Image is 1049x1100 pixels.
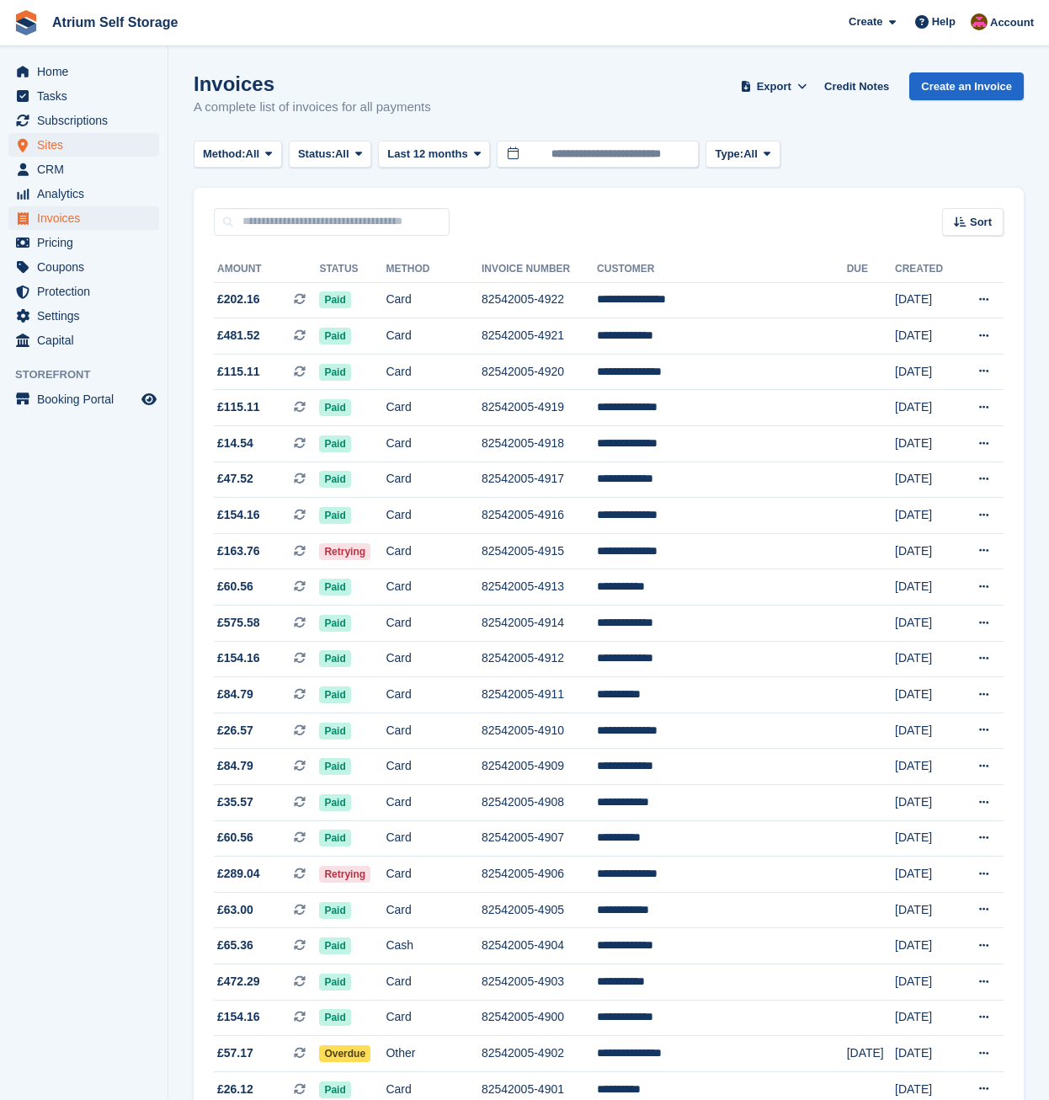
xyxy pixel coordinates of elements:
td: Card [386,426,481,462]
span: Method: [203,146,246,163]
span: Paid [319,686,350,703]
td: Card [386,569,481,606]
span: Tasks [37,84,138,108]
th: Status [319,256,386,283]
td: [DATE] [895,713,957,749]
a: menu [8,84,159,108]
td: Card [386,713,481,749]
td: 82542005-4917 [482,462,597,498]
td: Card [386,318,481,355]
td: 82542005-4904 [482,928,597,964]
span: Analytics [37,182,138,206]
a: Preview store [139,389,159,409]
td: [DATE] [895,892,957,928]
span: Paid [319,723,350,740]
span: £163.76 [217,542,260,560]
span: Sites [37,133,138,157]
span: Invoices [37,206,138,230]
span: Paid [319,1009,350,1026]
a: menu [8,109,159,132]
td: 82542005-4911 [482,677,597,713]
span: £26.57 [217,722,253,740]
td: [DATE] [895,390,957,426]
button: Status: All [289,141,371,168]
th: Due [847,256,895,283]
th: Created [895,256,957,283]
td: [DATE] [895,928,957,964]
span: £154.16 [217,649,260,667]
span: Pricing [37,231,138,254]
span: £65.36 [217,937,253,954]
span: All [743,146,758,163]
span: £154.16 [217,506,260,524]
td: [DATE] [895,857,957,893]
a: menu [8,255,159,279]
span: £63.00 [217,901,253,919]
th: Invoice Number [482,256,597,283]
span: Last 12 months [387,146,467,163]
th: Method [386,256,481,283]
span: Home [37,60,138,83]
span: Create [849,13,882,30]
span: Account [990,14,1034,31]
span: £57.17 [217,1044,253,1062]
span: £14.54 [217,435,253,452]
td: 82542005-4915 [482,533,597,569]
a: menu [8,387,159,411]
td: Card [386,606,481,642]
td: 82542005-4910 [482,713,597,749]
td: 82542005-4913 [482,569,597,606]
td: [DATE] [895,749,957,785]
td: [DATE] [895,354,957,390]
a: menu [8,60,159,83]
span: Paid [319,830,350,846]
td: [DATE] [895,282,957,318]
td: [DATE] [895,498,957,534]
td: 82542005-4906 [482,857,597,893]
td: 82542005-4918 [482,426,597,462]
a: menu [8,133,159,157]
span: Paid [319,291,350,308]
span: Paid [319,399,350,416]
th: Customer [597,256,847,283]
a: menu [8,182,159,206]
a: Create an Invoice [909,72,1024,100]
span: Booking Portal [37,387,138,411]
td: 82542005-4916 [482,498,597,534]
th: Amount [214,256,319,283]
span: Overdue [319,1045,370,1062]
a: menu [8,304,159,328]
span: Paid [319,758,350,775]
span: Sort [970,214,992,231]
td: Other [386,1036,481,1072]
td: 82542005-4909 [482,749,597,785]
a: menu [8,280,159,303]
td: 82542005-4908 [482,785,597,821]
span: CRM [37,158,138,181]
a: menu [8,328,159,352]
td: Card [386,785,481,821]
td: Card [386,498,481,534]
span: £472.29 [217,973,260,991]
td: 82542005-4907 [482,820,597,857]
a: Credit Notes [817,72,896,100]
span: Status: [298,146,335,163]
span: Paid [319,364,350,381]
span: Paid [319,507,350,524]
td: Card [386,641,481,677]
span: £115.11 [217,363,260,381]
span: Paid [319,435,350,452]
span: £60.56 [217,829,253,846]
td: [DATE] [895,785,957,821]
span: Paid [319,1081,350,1098]
td: 82542005-4914 [482,606,597,642]
button: Type: All [706,141,780,168]
span: Paid [319,794,350,811]
td: 82542005-4902 [482,1036,597,1072]
span: £115.11 [217,398,260,416]
span: Paid [319,974,350,991]
td: [DATE] [895,820,957,857]
span: Capital [37,328,138,352]
td: Card [386,282,481,318]
span: Paid [319,328,350,344]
